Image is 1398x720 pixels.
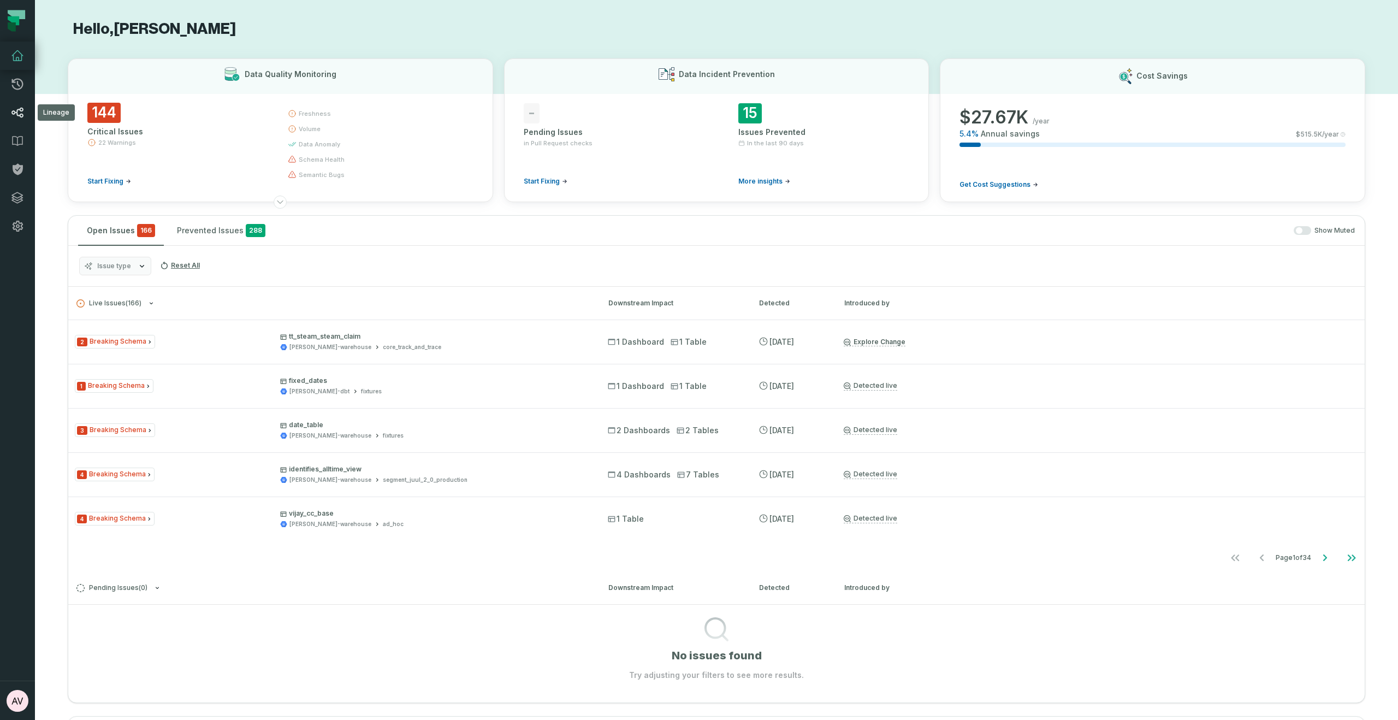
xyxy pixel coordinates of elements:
p: fixed_dates [280,376,588,385]
span: 5.4 % [959,128,979,139]
div: core_track_and_trace [383,343,441,351]
relative-time: Sep 16, 2025, 7:58 AM EDT [769,470,794,479]
p: Try adjusting your filters to see more results. [629,670,804,681]
span: Get Cost Suggestions [959,180,1030,189]
span: Issue Type [75,335,155,349]
span: $ 515.5K /year [1296,130,1339,139]
div: Downstream Impact [608,583,739,593]
a: Start Fixing [87,177,131,186]
div: fixtures [383,432,404,440]
h1: Hello, [PERSON_NAME] [68,20,1365,39]
span: Severity [77,470,87,479]
p: vijay_cc_base [280,509,588,518]
button: Prevented Issues [168,216,274,245]
button: Data Incident Prevention-Pending Issuesin Pull Request checksStart Fixing15Issues PreventedIn the... [504,58,929,202]
relative-time: Sep 16, 2025, 7:58 AM EDT [769,514,794,523]
relative-time: Sep 16, 2025, 7:58 AM EDT [769,381,794,391]
span: Annual savings [981,128,1040,139]
span: Issue Type [75,379,153,393]
span: data anomaly [299,140,340,149]
div: juul-warehouse [289,432,371,440]
span: 22 Warnings [98,138,136,147]
span: Severity [77,338,87,346]
span: 1 Table [671,381,707,392]
span: 1 Table [671,337,707,347]
relative-time: Sep 16, 2025, 7:58 AM EDT [769,426,794,435]
span: Pending Issues ( 0 ) [76,584,147,592]
button: Go to last page [1338,547,1365,569]
span: 15 [738,103,762,123]
span: In the last 90 days [747,139,804,147]
div: fixtures [361,387,382,396]
span: Issue Type [75,512,155,526]
nav: pagination [68,547,1365,569]
span: More insights [738,177,783,186]
span: 1 Dashboard [608,337,664,347]
span: 288 [246,224,265,237]
span: 2 Tables [677,425,719,436]
div: juul-warehouse [289,476,371,484]
div: Pending Issues(0) [68,604,1365,681]
a: More insights [738,177,790,186]
span: /year [1033,117,1050,126]
div: Introduced by [844,298,943,308]
span: 144 [87,103,121,123]
span: in Pull Request checks [524,139,593,147]
p: date_table [280,421,588,429]
a: Detected live [844,470,897,479]
h3: Data Incident Prevention [679,69,775,80]
span: Issue type [97,262,131,270]
button: Issue type [79,257,151,275]
div: segment_juul_2_0_production [383,476,467,484]
div: Detected [759,583,825,593]
p: identifies_alltime_view [280,465,588,474]
button: Open Issues [78,216,164,245]
button: Reset All [156,257,204,274]
a: Detected live [844,426,897,435]
div: Critical Issues [87,126,268,137]
span: Start Fixing [524,177,560,186]
span: volume [299,125,321,133]
button: Go to previous page [1249,547,1275,569]
div: ad_hoc [383,520,404,528]
span: Issue Type [75,423,155,437]
button: Live Issues(166) [76,299,589,308]
div: Lineage [38,104,75,121]
button: Go to next page [1312,547,1338,569]
span: Start Fixing [87,177,123,186]
div: Live Issues(166) [68,320,1365,571]
button: Pending Issues(0) [76,584,589,592]
span: schema health [299,155,345,164]
div: Show Muted [279,226,1355,235]
a: Start Fixing [524,177,567,186]
span: Severity [77,515,87,523]
button: Cost Savings$27.67K/year5.4%Annual savings$515.5K/yearGet Cost Suggestions [940,58,1365,202]
span: Severity [77,426,87,435]
span: freshness [299,109,331,118]
button: Data Quality Monitoring144Critical Issues22 WarningsStart Fixingfreshnessvolumedata anomalyschema... [68,58,493,202]
h3: Cost Savings [1136,70,1188,81]
relative-time: Sep 17, 2025, 9:01 PM EDT [769,337,794,346]
h1: No issues found [672,648,762,663]
span: 4 Dashboards [608,469,671,480]
a: Detected live [844,514,897,523]
div: Downstream Impact [608,298,739,308]
span: 7 Tables [677,469,719,480]
span: Issue Type [75,468,155,481]
span: 1 Dashboard [608,381,664,392]
span: $ 27.67K [959,107,1028,128]
span: Live Issues ( 166 ) [76,299,141,308]
span: 2 Dashboards [608,425,670,436]
p: tt_steam_steam_claim [280,332,588,341]
button: Go to first page [1222,547,1248,569]
span: - [524,103,540,123]
a: Detected live [844,381,897,391]
span: Severity [77,382,86,391]
span: semantic bugs [299,170,345,179]
div: juul-warehouse [289,520,371,528]
div: Detected [759,298,825,308]
div: Pending Issues [524,127,695,138]
div: Introduced by [844,583,943,593]
ul: Page 1 of 34 [1222,547,1365,569]
span: 1 Table [608,514,644,524]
